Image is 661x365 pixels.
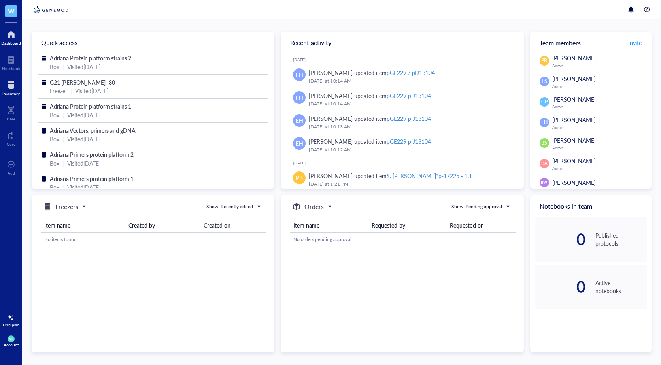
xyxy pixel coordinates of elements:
[7,142,15,147] div: Core
[309,77,511,85] div: [DATE] at 10:14 AM
[541,139,547,147] span: BS
[552,63,647,68] div: Admin
[309,146,511,154] div: [DATE] at 10:12 AM
[50,135,59,143] div: Box
[50,151,134,158] span: Adriana Primers protein platform 2
[8,171,15,175] div: Add
[2,79,20,96] a: Inventory
[628,36,642,49] button: Invite
[628,39,642,47] span: Invite
[552,125,647,130] div: Admin
[368,218,447,233] th: Requested by
[535,280,586,293] div: 0
[287,88,517,111] a: EH[PERSON_NAME] updated itempGE229 pIJ13104[DATE] at 10:14 AM
[530,195,652,217] div: Notebooks in team
[293,236,512,243] div: No orders pending approval
[2,91,20,96] div: Inventory
[67,159,100,167] div: Visited [DATE]
[9,337,13,341] span: NH
[50,183,59,192] div: Box
[293,57,517,62] div: [DATE]
[387,172,472,180] div: S. [PERSON_NAME]*p-17225 - 1.1
[44,236,263,243] div: No items found
[552,166,647,171] div: Admin
[552,136,596,144] span: [PERSON_NAME]
[309,114,431,123] div: [PERSON_NAME] updated item
[50,87,67,95] div: Freezer
[309,68,434,77] div: [PERSON_NAME] updated item
[7,129,15,147] a: Core
[62,159,64,167] div: |
[281,32,523,54] div: Recent activity
[67,135,100,143] div: Visited [DATE]
[287,168,517,191] a: PB[PERSON_NAME] updated itemS. [PERSON_NAME]*p-17225 - 1.1[DATE] at 1:21 PM
[447,218,516,233] th: Requested on
[296,70,303,79] span: EH
[552,95,596,103] span: [PERSON_NAME]
[206,203,253,210] div: Show: Recently added
[552,54,596,62] span: [PERSON_NAME]
[309,100,511,108] div: [DATE] at 10:14 AM
[1,28,21,45] a: Dashboard
[287,134,517,157] a: EH[PERSON_NAME] updated itempGE229 pIJ13104[DATE] at 10:12 AM
[541,57,547,64] span: PB
[451,203,502,210] div: Show: Pending approval
[293,160,517,165] div: [DATE]
[7,117,16,121] div: DNA
[55,202,78,211] h5: Freezers
[67,183,100,192] div: Visited [DATE]
[552,116,596,124] span: [PERSON_NAME]
[309,123,511,131] div: [DATE] at 10:13 AM
[290,218,368,233] th: Item name
[67,111,100,119] div: Visited [DATE]
[50,111,59,119] div: Box
[75,87,108,95] div: Visited [DATE]
[552,145,647,150] div: Admin
[67,62,100,71] div: Visited [DATE]
[62,135,64,143] div: |
[309,91,431,100] div: [PERSON_NAME] updated item
[552,84,647,88] div: Admin
[387,115,431,122] div: pGE229 pIJ13104
[7,104,16,121] a: DNA
[1,41,21,45] div: Dashboard
[387,69,435,77] div: pGE229 / pIJ13104
[50,126,136,134] span: Adriana Vectors, primers and gDNA
[595,279,647,295] div: Active notebooks
[541,119,548,126] span: EH
[296,116,303,125] span: EH
[387,137,431,145] div: pGE229 pIJ13104
[287,65,517,88] a: EH[PERSON_NAME] updated itempGE229 / pIJ13104[DATE] at 10:14 AM
[70,87,72,95] div: |
[296,93,303,102] span: EH
[530,32,652,54] div: Team members
[41,218,125,233] th: Item name
[62,62,64,71] div: |
[287,111,517,134] a: EH[PERSON_NAME] updated itempGE229 pIJ13104[DATE] at 10:13 AM
[552,179,596,186] span: [PERSON_NAME]
[309,137,431,146] div: [PERSON_NAME] updated item
[296,173,303,182] span: PB
[541,98,548,105] span: GP
[50,54,131,62] span: Adriana Protein platform strains 2
[125,218,200,233] th: Created by
[542,78,547,85] span: ES
[4,342,19,347] div: Account
[387,92,431,100] div: pGE229 pIJ13104
[50,175,134,182] span: Adriana Primers protein platform 1
[552,104,647,109] div: Admin
[3,322,19,327] div: Free plan
[296,139,303,148] span: EH
[32,5,70,14] img: genemod-logo
[50,78,115,86] span: G21 [PERSON_NAME] -80
[50,159,59,167] div: Box
[541,180,548,185] span: BW
[50,102,131,110] span: Adriana Protein platform strains 1
[200,218,266,233] th: Created on
[552,157,596,165] span: [PERSON_NAME]
[62,183,64,192] div: |
[8,6,15,16] span: W
[535,233,586,246] div: 0
[62,111,64,119] div: |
